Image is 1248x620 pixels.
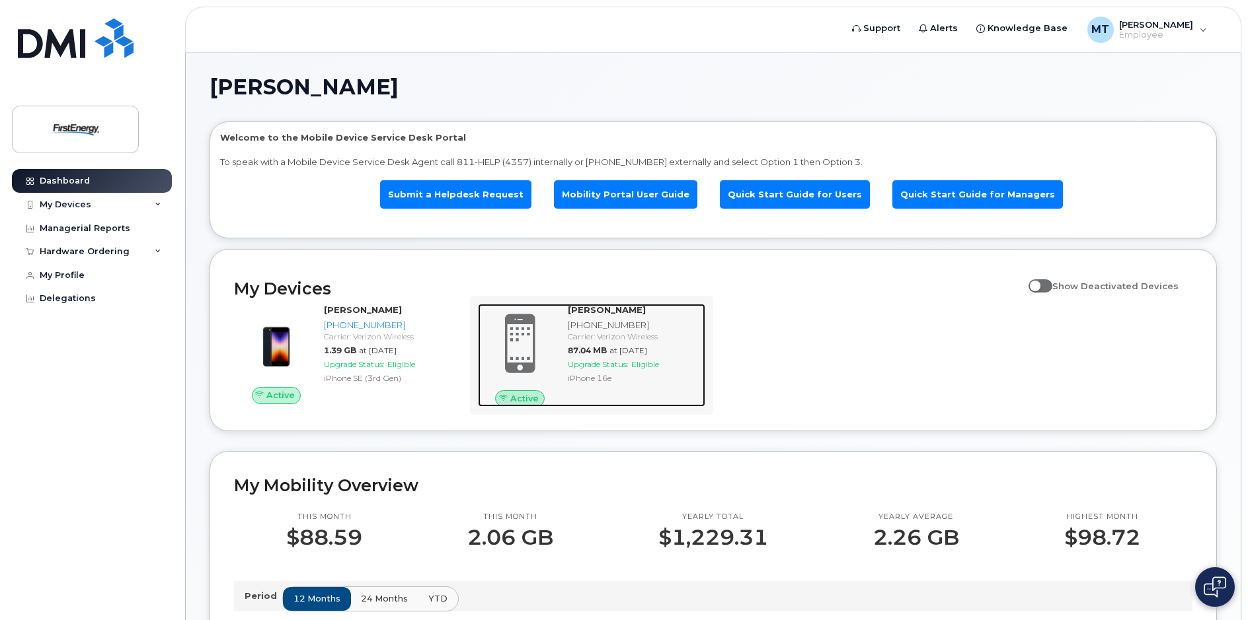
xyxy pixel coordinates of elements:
a: Submit a Helpdesk Request [380,180,531,209]
img: image20231002-3703462-1angbar.jpeg [245,310,308,374]
div: Carrier: Verizon Wireless [568,331,701,342]
span: 1.39 GB [324,345,356,355]
p: $1,229.31 [658,526,768,549]
strong: [PERSON_NAME] [568,304,646,315]
div: Carrier: Verizon Wireless [324,331,457,342]
span: 87.04 MB [568,345,607,355]
span: at [DATE] [609,345,647,355]
p: This month [467,512,553,522]
a: Quick Start Guide for Users [720,180,870,209]
a: Mobility Portal User Guide [554,180,697,209]
p: Welcome to the Mobile Device Service Desk Portal [220,131,1206,144]
span: Upgrade Status: [568,359,629,369]
span: Eligible [631,359,659,369]
p: Period [245,590,282,602]
p: $98.72 [1064,526,1140,549]
p: To speak with a Mobile Device Service Desk Agent call 811-HELP (4357) internally or [PHONE_NUMBER... [220,156,1206,168]
p: 2.26 GB [873,526,959,549]
span: at [DATE] [359,345,397,355]
p: Yearly total [658,512,768,522]
input: Show Deactivated Devices [1029,273,1039,284]
div: iPhone SE (3rd Gen) [324,372,457,384]
span: Active [266,389,295,401]
a: Active[PERSON_NAME][PHONE_NUMBER]Carrier: Verizon Wireless87.04 MBat [DATE]Upgrade Status:Eligibl... [478,304,706,407]
p: Yearly average [873,512,959,522]
span: 24 months [361,592,408,605]
span: [PERSON_NAME] [210,77,399,97]
a: Active[PERSON_NAME][PHONE_NUMBER]Carrier: Verizon Wireless1.39 GBat [DATE]Upgrade Status:Eligible... [234,304,462,404]
div: [PHONE_NUMBER] [568,319,701,331]
div: [PHONE_NUMBER] [324,319,457,331]
strong: [PERSON_NAME] [324,304,402,315]
p: Highest month [1064,512,1140,522]
div: iPhone 16e [568,372,701,384]
p: This month [286,512,362,522]
h2: My Mobility Overview [234,475,1192,495]
span: YTD [428,592,448,605]
span: Active [510,392,539,405]
img: Open chat [1204,576,1226,598]
a: Quick Start Guide for Managers [892,180,1063,209]
p: 2.06 GB [467,526,553,549]
h2: My Devices [234,279,1022,298]
span: Show Deactivated Devices [1052,281,1179,291]
p: $88.59 [286,526,362,549]
span: Upgrade Status: [324,359,385,369]
span: Eligible [387,359,415,369]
